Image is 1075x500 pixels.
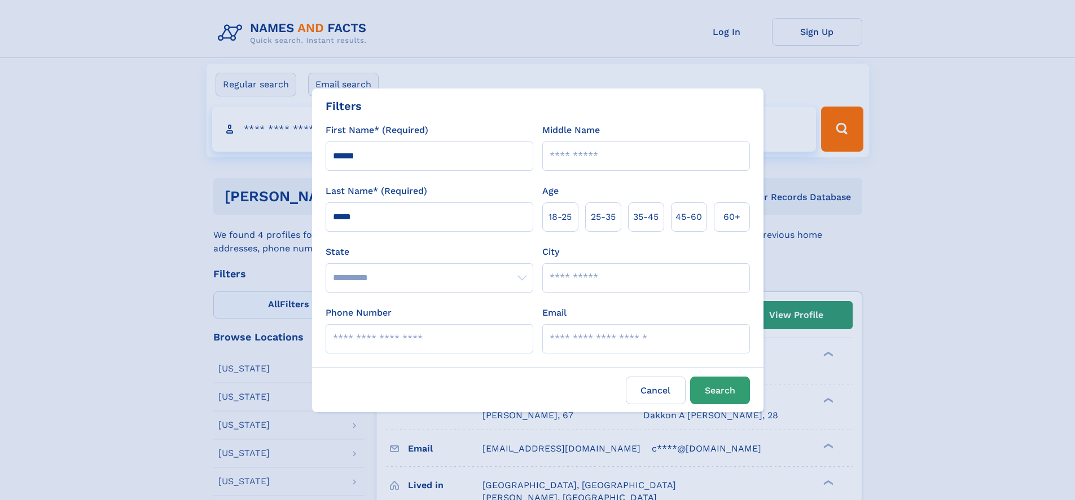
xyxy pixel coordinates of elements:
label: Phone Number [326,306,392,320]
label: Last Name* (Required) [326,184,427,198]
button: Search [690,377,750,404]
span: 25‑35 [591,210,616,224]
span: 60+ [723,210,740,224]
label: State [326,245,533,259]
span: 18‑25 [549,210,572,224]
label: First Name* (Required) [326,123,428,137]
label: City [542,245,559,259]
span: 35‑45 [633,210,659,224]
label: Cancel [626,377,686,404]
label: Age [542,184,559,198]
span: 45‑60 [675,210,702,224]
label: Middle Name [542,123,600,137]
div: Filters [326,98,362,114]
label: Email [542,306,567,320]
